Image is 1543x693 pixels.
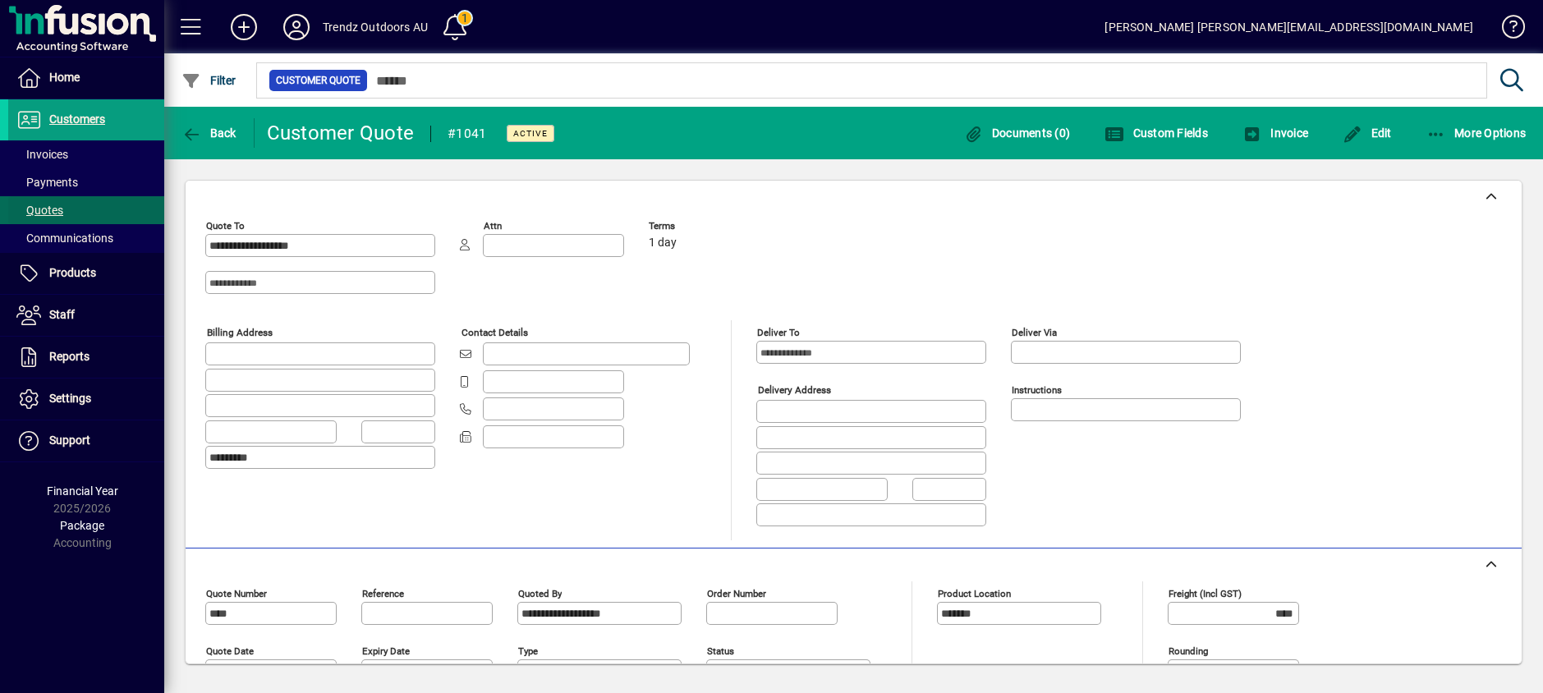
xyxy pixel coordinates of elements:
a: Support [8,420,164,461]
span: Customer Quote [276,72,360,89]
span: Products [49,266,96,279]
span: Documents (0) [963,126,1070,140]
button: Edit [1339,118,1396,148]
mat-label: Instructions [1012,384,1062,396]
a: Home [8,57,164,99]
div: #1041 [448,121,486,147]
mat-label: Deliver To [757,327,800,338]
button: Invoice [1238,118,1312,148]
span: Support [49,434,90,447]
div: Customer Quote [267,120,415,146]
span: Financial Year [47,484,118,498]
mat-label: Status [707,645,734,656]
span: Invoice [1242,126,1308,140]
span: Communications [16,232,113,245]
mat-label: Quote To [206,220,245,232]
span: Payments [16,176,78,189]
mat-label: Quote date [206,645,254,656]
a: Products [8,253,164,294]
span: Filter [181,74,237,87]
mat-label: Rounding [1169,645,1208,656]
button: Custom Fields [1100,118,1212,148]
a: Communications [8,224,164,252]
button: Profile [270,12,323,42]
a: Reports [8,337,164,378]
mat-label: Type [518,645,538,656]
span: Customers [49,112,105,126]
span: Staff [49,308,75,321]
span: Active [513,128,548,139]
button: Add [218,12,270,42]
button: More Options [1422,118,1531,148]
span: Reports [49,350,90,363]
button: Filter [177,66,241,95]
mat-label: Order number [707,587,766,599]
span: Invoices [16,148,68,161]
mat-label: Deliver via [1012,327,1057,338]
span: Package [60,519,104,532]
mat-label: Attn [484,220,502,232]
mat-label: Quoted by [518,587,562,599]
app-page-header-button: Back [164,118,255,148]
a: Knowledge Base [1490,3,1522,57]
span: Terms [649,221,747,232]
span: More Options [1426,126,1527,140]
button: Back [177,118,241,148]
a: Staff [8,295,164,336]
span: Quotes [16,204,63,217]
span: Back [181,126,237,140]
span: Edit [1343,126,1392,140]
mat-label: Freight (incl GST) [1169,587,1242,599]
a: Invoices [8,140,164,168]
mat-label: Product location [938,587,1011,599]
span: Settings [49,392,91,405]
a: Settings [8,379,164,420]
mat-label: Reference [362,587,404,599]
a: Quotes [8,196,164,224]
span: Home [49,71,80,84]
div: Trendz Outdoors AU [323,14,428,40]
span: 1 day [649,236,677,250]
mat-label: Quote number [206,587,267,599]
a: Payments [8,168,164,196]
button: Documents (0) [959,118,1074,148]
mat-label: Expiry date [362,645,410,656]
span: Custom Fields [1104,126,1208,140]
div: [PERSON_NAME] [PERSON_NAME][EMAIL_ADDRESS][DOMAIN_NAME] [1104,14,1473,40]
